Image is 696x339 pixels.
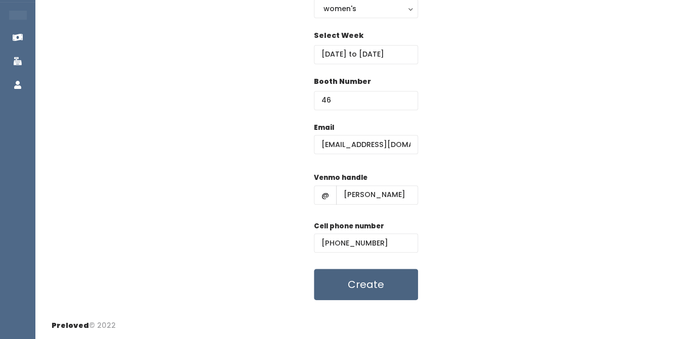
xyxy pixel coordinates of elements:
span: @ [314,185,337,205]
input: Booth Number [314,91,418,110]
label: Select Week [314,30,363,41]
button: Create [314,269,418,300]
div: © 2022 [52,312,116,331]
input: @ . [314,135,418,154]
div: women's [323,3,408,14]
input: Select week [314,45,418,64]
label: Venmo handle [314,173,367,183]
input: (___) ___-____ [314,233,418,253]
span: Preloved [52,320,89,330]
label: Booth Number [314,76,371,87]
label: Email [314,123,334,133]
label: Cell phone number [314,221,384,231]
